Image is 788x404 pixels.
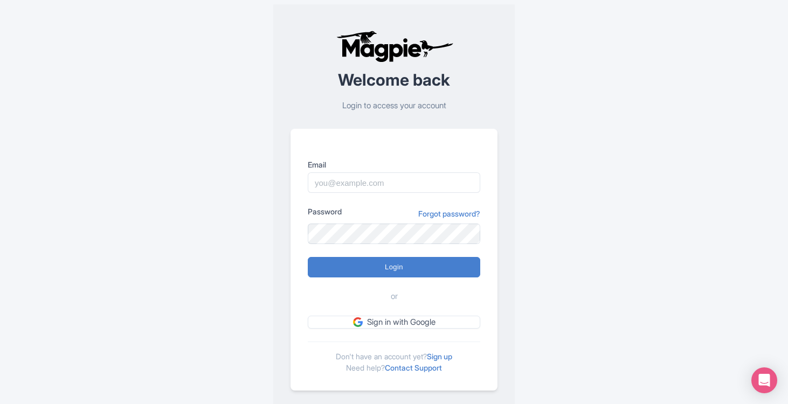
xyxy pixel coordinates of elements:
[308,172,480,193] input: you@example.com
[291,100,497,112] p: Login to access your account
[353,317,363,327] img: google.svg
[334,30,455,62] img: logo-ab69f6fb50320c5b225c76a69d11143b.png
[308,257,480,277] input: Login
[751,367,777,393] div: Open Intercom Messenger
[418,208,480,219] a: Forgot password?
[291,71,497,89] h2: Welcome back
[308,342,480,373] div: Don't have an account yet? Need help?
[308,206,342,217] label: Password
[308,159,480,170] label: Email
[391,290,398,303] span: or
[308,316,480,329] a: Sign in with Google
[385,363,442,372] a: Contact Support
[427,352,452,361] a: Sign up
